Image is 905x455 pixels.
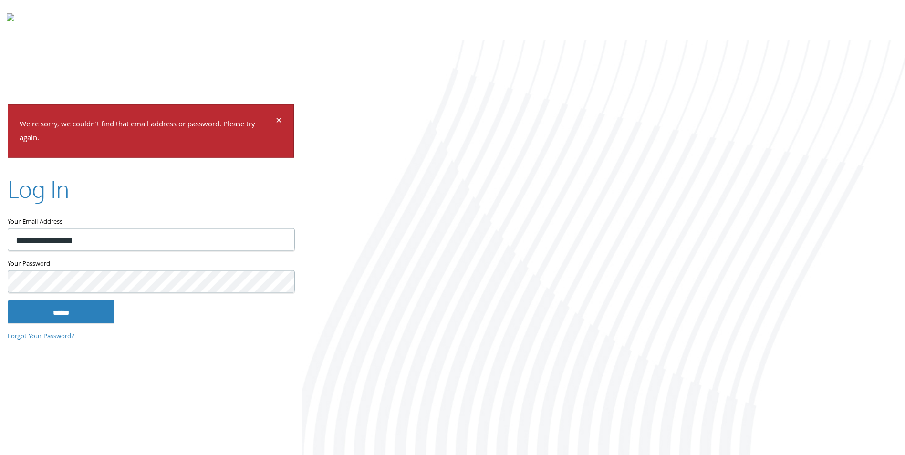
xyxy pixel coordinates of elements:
[8,258,294,270] label: Your Password
[276,116,282,128] button: Dismiss alert
[276,113,282,131] span: ×
[20,118,274,146] p: We're sorry, we couldn't find that email address or password. Please try again.
[8,173,69,205] h2: Log In
[8,331,74,342] a: Forgot Your Password?
[7,10,14,29] img: todyl-logo-dark.svg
